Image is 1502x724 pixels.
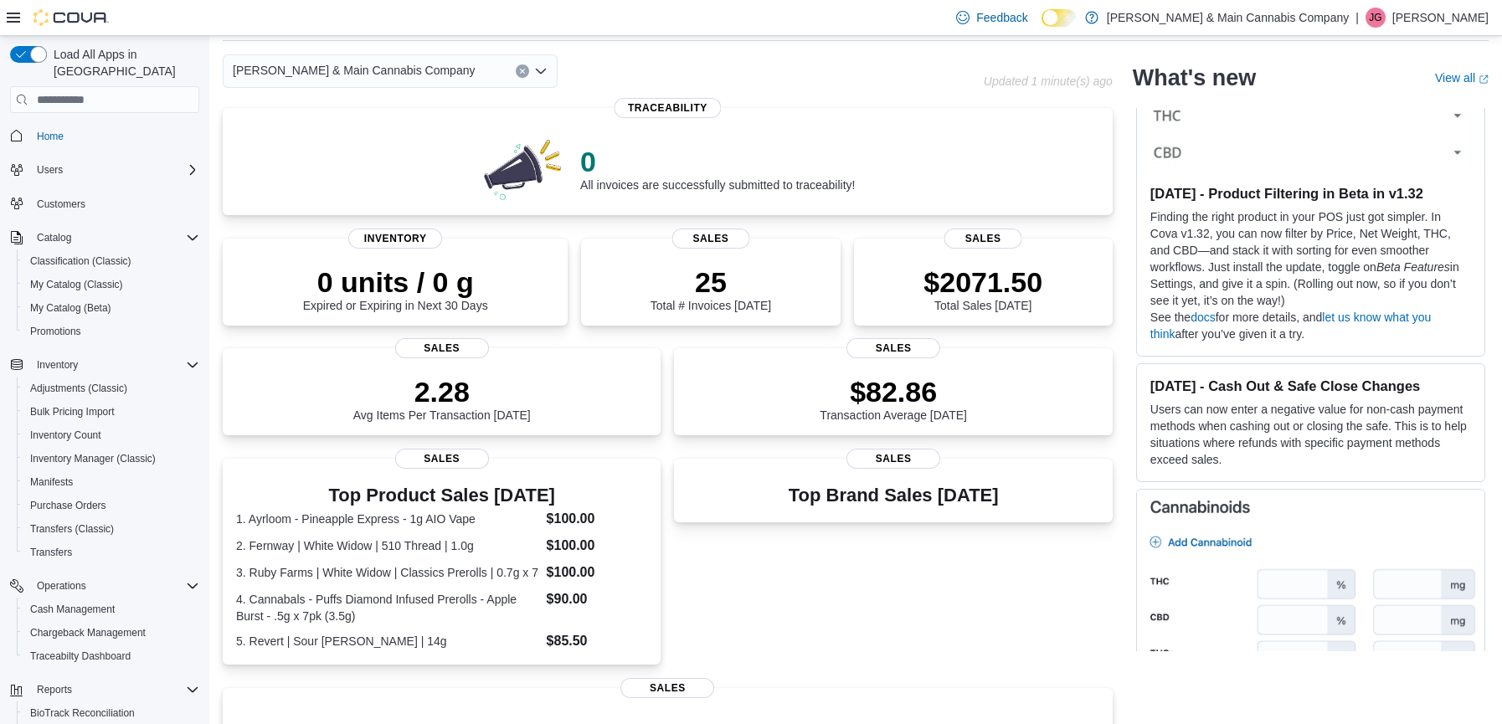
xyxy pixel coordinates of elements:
[1107,8,1349,28] p: [PERSON_NAME] & Main Cannabis Company
[3,123,206,147] button: Home
[30,405,115,418] span: Bulk Pricing Import
[3,226,206,249] button: Catalog
[17,424,206,447] button: Inventory Count
[3,678,206,701] button: Reports
[17,320,206,343] button: Promotions
[789,485,999,506] h3: Top Brand Sales [DATE]
[30,382,127,395] span: Adjustments (Classic)
[23,425,199,445] span: Inventory Count
[1042,9,1077,27] input: Dark Mode
[615,98,721,118] span: Traceability
[23,251,138,271] a: Classification (Classic)
[30,522,114,536] span: Transfers (Classic)
[17,621,206,644] button: Chargeback Management
[17,494,206,517] button: Purchase Orders
[23,251,199,271] span: Classification (Classic)
[30,680,79,700] button: Reports
[846,449,940,469] span: Sales
[580,145,855,192] div: All invoices are successfully submitted to traceability!
[30,603,115,616] span: Cash Management
[37,358,78,372] span: Inventory
[1355,8,1359,28] p: |
[1479,74,1489,85] svg: External link
[23,542,199,562] span: Transfers
[395,338,489,358] span: Sales
[580,145,855,178] p: 0
[30,194,92,214] a: Customers
[30,706,135,720] span: BioTrack Reconciliation
[23,402,199,422] span: Bulk Pricing Import
[17,377,206,400] button: Adjustments (Classic)
[353,375,531,422] div: Avg Items Per Transaction [DATE]
[30,228,78,248] button: Catalog
[23,321,88,341] a: Promotions
[3,192,206,216] button: Customers
[30,499,106,512] span: Purchase Orders
[3,158,206,182] button: Users
[1150,377,1471,394] h3: [DATE] - Cash Out & Safe Close Changes
[1150,309,1471,342] p: See the for more details, and after you’ve given it a try.
[23,449,162,469] a: Inventory Manager (Classic)
[23,703,141,723] a: BioTrack Reconciliation
[480,135,567,202] img: 0
[30,160,199,180] span: Users
[30,228,199,248] span: Catalog
[30,355,85,375] button: Inventory
[30,125,199,146] span: Home
[30,429,101,442] span: Inventory Count
[30,301,111,315] span: My Catalog (Beta)
[820,375,967,422] div: Transaction Average [DATE]
[949,1,1034,34] a: Feedback
[37,130,64,143] span: Home
[944,228,1022,249] span: Sales
[236,485,647,506] h3: Top Product Sales [DATE]
[30,254,131,268] span: Classification (Classic)
[23,623,199,643] span: Chargeback Management
[1150,311,1431,341] a: let us know what you think
[23,449,199,469] span: Inventory Manager (Classic)
[233,60,475,80] span: [PERSON_NAME] & Main Cannabis Company
[23,623,152,643] a: Chargeback Management
[923,265,1042,312] div: Total Sales [DATE]
[23,646,199,666] span: Traceabilty Dashboard
[17,400,206,424] button: Bulk Pricing Import
[1191,311,1216,324] a: docs
[353,375,531,408] p: 2.28
[23,496,199,516] span: Purchase Orders
[236,537,540,554] dt: 2. Fernway | White Widow | 510 Thread | 1.0g
[23,599,121,619] a: Cash Management
[30,626,146,639] span: Chargeback Management
[30,325,81,338] span: Promotions
[516,64,529,78] button: Clear input
[37,683,72,696] span: Reports
[17,517,206,541] button: Transfers (Classic)
[30,278,123,291] span: My Catalog (Classic)
[1150,401,1471,468] p: Users can now enter a negative value for non-cash payment methods when cashing out or closing the...
[30,680,199,700] span: Reports
[651,265,771,312] div: Total # Invoices [DATE]
[976,9,1027,26] span: Feedback
[17,273,206,296] button: My Catalog (Classic)
[395,449,489,469] span: Sales
[17,249,206,273] button: Classification (Classic)
[23,275,130,295] a: My Catalog (Classic)
[30,576,199,596] span: Operations
[30,160,69,180] button: Users
[23,519,121,539] a: Transfers (Classic)
[923,265,1042,299] p: $2071.50
[547,562,648,583] dd: $100.00
[984,74,1113,88] p: Updated 1 minute(s) ago
[236,591,540,624] dt: 4. Cannabals - Puffs Diamond Infused Prerolls - Apple Burst - .5g x 7pk (3.5g)
[30,126,70,146] a: Home
[23,542,79,562] a: Transfers
[1392,8,1489,28] p: [PERSON_NAME]
[30,650,131,663] span: Traceabilty Dashboard
[30,452,156,465] span: Inventory Manager (Classic)
[23,599,199,619] span: Cash Management
[17,296,206,320] button: My Catalog (Beta)
[23,298,118,318] a: My Catalog (Beta)
[236,511,540,527] dt: 1. Ayrloom - Pineapple Express - 1g AIO Vape
[23,321,199,341] span: Promotions
[33,9,109,26] img: Cova
[1150,208,1471,309] p: Finding the right product in your POS just got simpler. In Cova v1.32, you can now filter by Pric...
